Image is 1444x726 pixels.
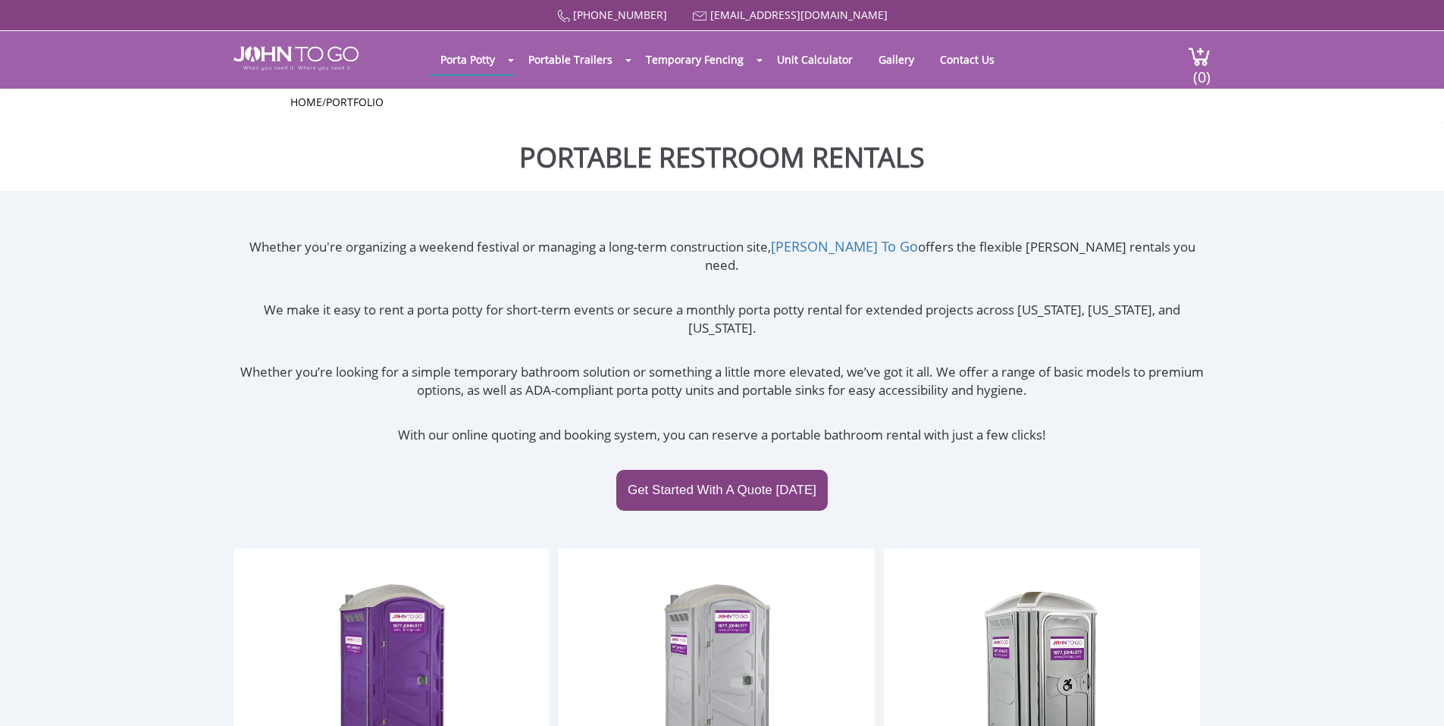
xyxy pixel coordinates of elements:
[867,45,926,74] a: Gallery
[233,426,1211,444] p: With our online quoting and booking system, you can reserve a portable bathroom rental with just ...
[233,301,1211,338] p: We make it easy to rent a porta potty for short-term events or secure a monthly porta potty renta...
[771,237,918,255] a: [PERSON_NAME] To Go
[929,45,1006,74] a: Contact Us
[573,8,667,22] a: [PHONE_NUMBER]
[429,45,506,74] a: Porta Potty
[290,95,322,109] a: Home
[233,237,1211,275] p: Whether you're organizing a weekend festival or managing a long-term construction site, offers th...
[1192,55,1211,87] span: (0)
[290,95,1154,110] ul: /
[517,45,624,74] a: Portable Trailers
[616,470,828,511] a: Get Started With A Quote [DATE]
[710,8,888,22] a: [EMAIL_ADDRESS][DOMAIN_NAME]
[1188,46,1211,67] img: cart a
[634,45,755,74] a: Temporary Fencing
[766,45,864,74] a: Unit Calculator
[233,363,1211,400] p: Whether you’re looking for a simple temporary bathroom solution or something a little more elevat...
[693,11,707,21] img: Mail
[557,10,570,23] img: Call
[233,46,359,70] img: JOHN to go
[326,95,384,109] a: Portfolio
